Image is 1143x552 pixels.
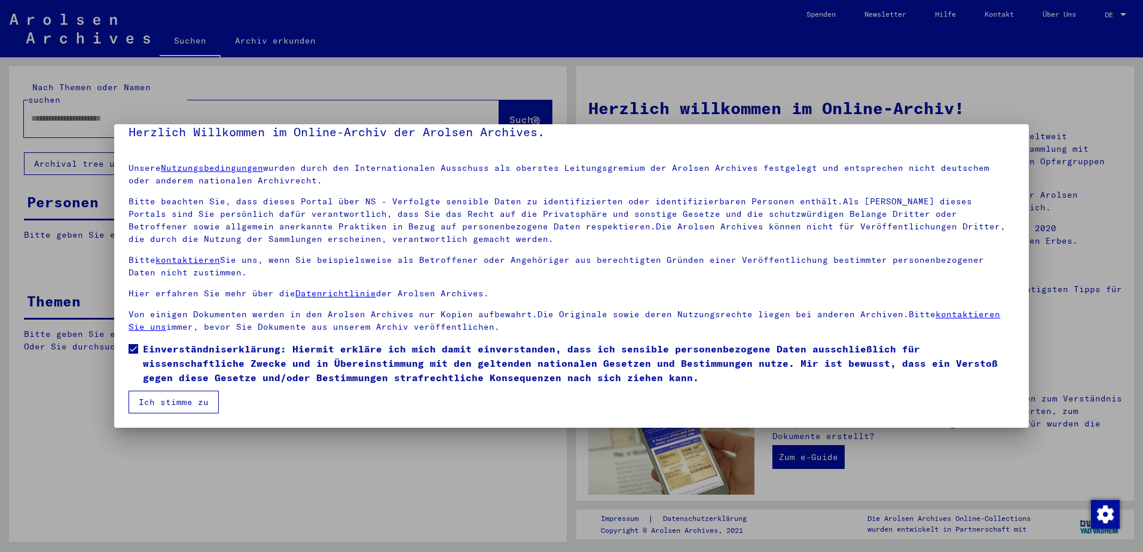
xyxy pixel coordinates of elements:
[161,162,263,173] a: Nutzungsbedingungen
[295,288,376,299] a: Datenrichtlinie
[1091,500,1120,529] img: Zustimmung ändern
[129,254,1014,279] p: Bitte Sie uns, wenn Sie beispielsweise als Betroffener oder Angehöriger aus berechtigten Gründen ...
[129,309,1000,332] a: kontaktieren Sie uns
[155,254,220,265] a: kontaktieren
[129,122,1014,142] h5: Herzlich Willkommen im Online-Archiv der Arolsen Archives.
[129,162,1014,187] p: Unsere wurden durch den Internationalen Ausschuss als oberstes Leitungsgremium der Arolsen Archiv...
[129,287,1014,300] p: Hier erfahren Sie mehr über die der Arolsen Archives.
[129,308,1014,333] p: Von einigen Dokumenten werden in den Arolsen Archives nur Kopien aufbewahrt.Die Originale sowie d...
[129,391,219,413] button: Ich stimme zu
[129,195,1014,246] p: Bitte beachten Sie, dass dieses Portal über NS - Verfolgte sensible Daten zu identifizierten oder...
[1090,499,1119,528] div: Zustimmung ändern
[143,342,1014,385] span: Einverständniserklärung: Hiermit erkläre ich mich damit einverstanden, dass ich sensible personen...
